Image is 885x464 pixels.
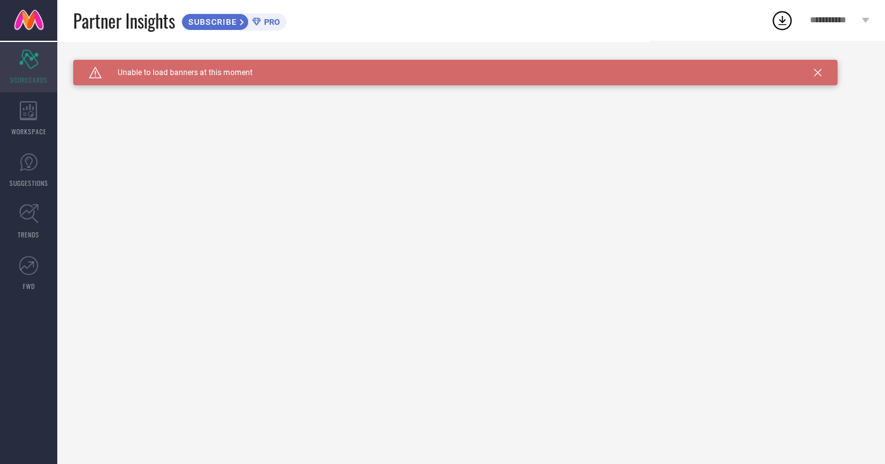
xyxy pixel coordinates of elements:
[181,10,286,31] a: SUBSCRIBEPRO
[73,8,175,34] span: Partner Insights
[102,68,253,77] span: Unable to load banners at this moment
[261,17,280,27] span: PRO
[10,75,48,85] span: SCORECARDS
[770,9,793,32] div: Open download list
[11,127,46,136] span: WORKSPACE
[23,281,35,291] span: FWD
[18,230,39,239] span: TRENDS
[10,178,48,188] span: SUGGESTIONS
[182,17,240,27] span: SUBSCRIBE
